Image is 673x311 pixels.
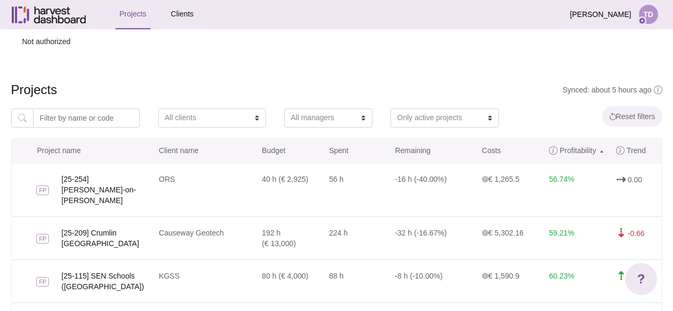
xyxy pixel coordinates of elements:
[18,114,27,122] img: magnifying_glass-9633470533d9fd158e8a2866facaf6f50ffe4556dd3e3cea1e8f9016ea29b4ad.svg
[549,229,574,237] span: 59.21%
[388,259,475,302] td: -8 h (-10.00%)
[482,272,519,280] span: € 1,590.9
[616,174,626,185] span: ⇢
[482,229,524,237] span: € 5,302.16
[476,139,543,163] a: Costs
[628,229,645,238] span: -0.66
[36,186,49,195] span: FP
[255,163,322,216] td: 40 h (€ 2,925)
[159,175,175,183] a: ORS
[36,277,49,287] span: FP
[255,216,322,259] td: 192 h (€ 13,000)
[610,139,662,163] a: Trend
[12,139,153,163] a: Project name
[20,187,28,193] img: sync_now-9c84e01d8e912370ba7b9fb2087a1ae7f330ac19c7649f77bb8f951fbc3f49ac.svg
[322,216,388,259] td: 224 h
[62,271,153,292] a: [25-115] SEN Schools ([GEOGRAPHIC_DATA])
[20,235,28,241] img: sync_now-9c84e01d8e912370ba7b9fb2087a1ae7f330ac19c7649f77bb8f951fbc3f49ac.svg
[388,163,475,216] td: -16 h (-40.00%)
[12,6,86,23] img: Harvest Dashboard
[153,139,256,163] a: Client name
[638,16,646,25] img: cog-e4e9bd55705c3e84b875c42d266d06cbe174c2c802f3baa39dd1ae1459a526d9.svg
[33,108,140,128] input: Filter by name or code
[322,259,388,302] td: 88 h
[388,139,475,163] a: Remaining
[482,175,519,183] span: € 1,265.5
[562,86,662,94] span: Synced: about 5 hours ago
[62,228,153,249] a: [25-209] Crumlin [GEOGRAPHIC_DATA]
[322,163,388,216] td: 56 h
[570,5,631,24] span: [PERSON_NAME]
[62,174,153,206] a: [25-254] [PERSON_NAME]-on-[PERSON_NAME]
[616,228,626,239] span: ⇣
[159,229,224,237] a: Causeway Geotech
[36,234,49,243] span: FP
[616,271,626,282] span: ⇡
[11,29,662,54] p: Not authorized
[388,216,475,259] td: -32 h (-16.67%)
[600,150,603,153] img: sort_asc-486e9ffe7a5d0b5d827ae023700817ec45ee8f01fe4fbbf760f7c6c7b9d19fda.svg
[159,272,180,280] a: KGSS
[602,106,662,127] button: Reset filters
[609,113,616,120] img: reset-bc4064c213aae549e03720cbf3fb1d619a9d78388896aee0bf01f396d2264aee.svg
[11,82,662,98] h4: Projects
[255,139,322,163] a: Budget
[543,139,610,163] a: Profitability
[255,259,322,302] td: 80 h (€ 4,000)
[637,270,645,289] span: ?
[628,175,642,184] span: 0.00
[549,175,574,183] span: 56.74%
[549,272,574,280] span: 60.23%
[322,139,388,163] a: Spent
[20,278,28,284] img: sync_now-9c84e01d8e912370ba7b9fb2087a1ae7f330ac19c7649f77bb8f951fbc3f49ac.svg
